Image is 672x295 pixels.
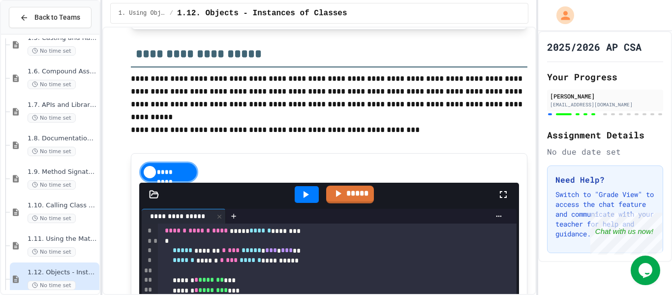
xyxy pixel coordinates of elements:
[547,146,663,158] div: No due date set
[28,235,97,243] span: 1.11. Using the Math Class
[550,92,660,100] div: [PERSON_NAME]
[28,113,76,123] span: No time set
[119,9,166,17] span: 1. Using Objects and Methods
[9,7,92,28] button: Back to Teams
[550,101,660,108] div: [EMAIL_ADDRESS][DOMAIN_NAME]
[631,256,662,285] iframe: chat widget
[28,214,76,223] span: No time set
[555,190,655,239] p: Switch to "Grade View" to access the chat feature and communicate with your teacher for help and ...
[555,174,655,186] h3: Need Help?
[547,70,663,84] h2: Your Progress
[28,168,97,176] span: 1.9. Method Signatures
[28,281,76,290] span: No time set
[28,268,97,277] span: 1.12. Objects - Instances of Classes
[28,247,76,257] span: No time set
[28,134,97,143] span: 1.8. Documentation with Comments and Preconditions
[28,180,76,190] span: No time set
[28,147,76,156] span: No time set
[28,80,76,89] span: No time set
[34,12,80,23] span: Back to Teams
[547,40,641,54] h1: 2025/2026 AP CSA
[590,213,662,255] iframe: chat widget
[28,67,97,76] span: 1.6. Compound Assignment Operators
[28,34,97,42] span: 1.5. Casting and Ranges of Values
[28,201,97,210] span: 1.10. Calling Class Methods
[170,9,173,17] span: /
[546,4,577,27] div: My Account
[28,101,97,109] span: 1.7. APIs and Libraries
[28,46,76,56] span: No time set
[547,128,663,142] h2: Assignment Details
[177,7,347,19] span: 1.12. Objects - Instances of Classes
